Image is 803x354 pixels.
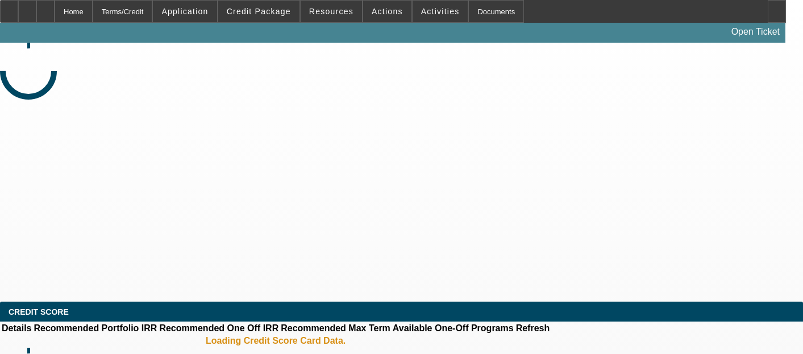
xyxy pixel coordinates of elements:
th: Refresh [515,323,551,334]
span: Activities [421,7,460,16]
a: Open Ticket [727,22,784,42]
th: Recommended Max Term [280,323,391,334]
th: Details [1,323,32,334]
span: Resources [309,7,353,16]
button: Application [153,1,217,22]
button: Actions [363,1,411,22]
span: Credit Package [227,7,291,16]
span: Application [161,7,208,16]
button: Resources [301,1,362,22]
th: Available One-Off Programs [392,323,514,334]
span: CREDIT SCORE [9,307,69,316]
button: Credit Package [218,1,299,22]
th: Recommended Portfolio IRR [33,323,157,334]
b: Loading Credit Score Card Data. [206,336,346,346]
th: Recommended One Off IRR [159,323,279,334]
button: Activities [413,1,468,22]
span: Actions [372,7,403,16]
